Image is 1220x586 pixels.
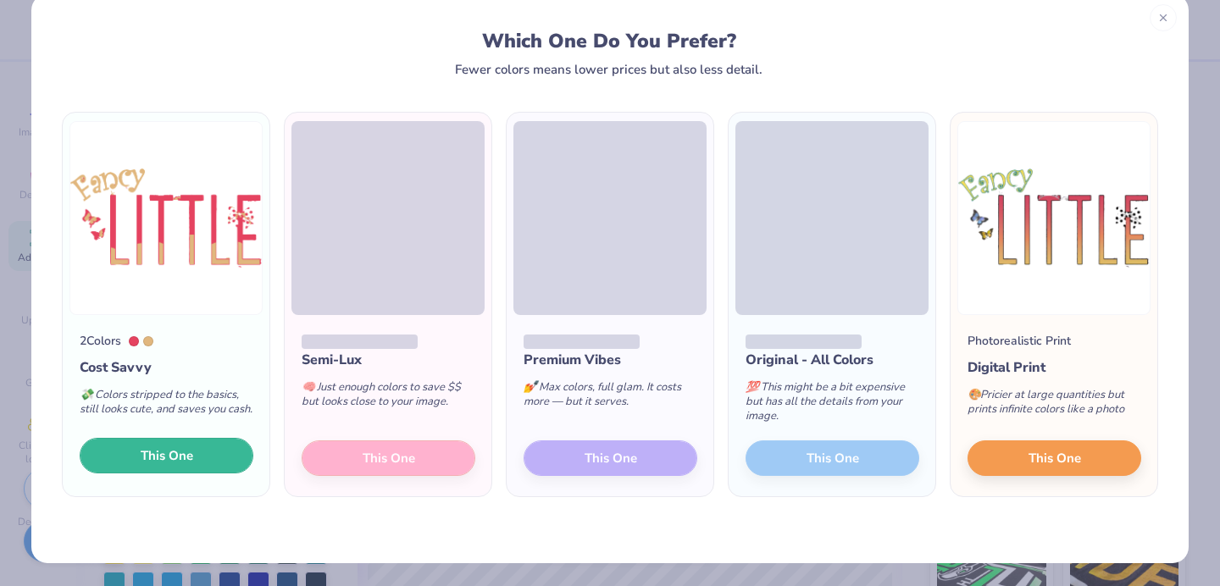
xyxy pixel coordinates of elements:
[968,357,1141,378] div: Digital Print
[302,379,315,395] span: 🧠
[129,336,139,346] div: 198 C
[746,379,759,395] span: 💯
[968,440,1141,476] button: This One
[968,387,981,402] span: 🎨
[69,121,263,315] img: 2 color option
[143,336,153,346] div: 7508 C
[302,350,475,370] div: Semi-Lux
[524,370,697,426] div: Max colors, full glam. It costs more — but it serves.
[524,350,697,370] div: Premium Vibes
[80,438,253,473] button: This One
[141,446,193,466] span: This One
[968,378,1141,434] div: Pricier at large quantities but prints infinite colors like a photo
[302,370,475,426] div: Just enough colors to save $$ but looks close to your image.
[746,370,919,440] div: This might be a bit expensive but has all the details from your image.
[957,121,1151,315] img: Photorealistic preview
[524,379,537,395] span: 💅
[968,332,1071,350] div: Photorealistic Print
[455,63,762,76] div: Fewer colors means lower prices but also less detail.
[78,30,1141,53] div: Which One Do You Prefer?
[80,387,93,402] span: 💸
[80,332,121,350] div: 2 Colors
[80,378,253,434] div: Colors stripped to the basics, still looks cute, and saves you cash.
[746,350,919,370] div: Original - All Colors
[80,357,253,378] div: Cost Savvy
[1029,449,1081,468] span: This One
